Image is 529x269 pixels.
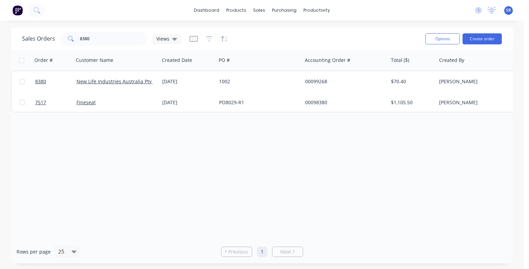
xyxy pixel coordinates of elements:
[219,57,230,64] div: PO #
[250,5,269,15] div: sales
[280,248,291,255] span: Next
[35,99,46,106] span: 7517
[223,5,250,15] div: products
[219,99,295,106] div: PO8029-R1
[439,57,464,64] div: Created By
[35,71,76,92] a: 8380
[391,57,409,64] div: Total ($)
[425,33,460,44] button: Options
[80,32,147,46] input: Search...
[76,78,160,85] a: New Life Industries Australia Pty Ltd
[305,78,382,85] div: 00099268
[463,33,502,44] button: Create order
[269,5,300,15] div: purchasing
[156,35,169,42] span: Views
[162,57,192,64] div: Created Date
[439,99,516,106] div: [PERSON_NAME]
[218,247,306,257] ul: Pagination
[221,248,252,255] a: Previous page
[162,78,214,85] div: [DATE]
[439,78,516,85] div: [PERSON_NAME]
[22,35,55,42] h1: Sales Orders
[12,5,23,15] img: Factory
[219,78,295,85] div: 1002
[300,5,333,15] div: productivity
[34,57,53,64] div: Order #
[190,5,223,15] a: dashboard
[305,57,350,64] div: Accounting Order #
[162,99,214,106] div: [DATE]
[272,248,303,255] a: Next page
[391,99,431,106] div: $1,105.50
[76,99,96,106] a: Fineseat
[391,78,431,85] div: $70.40
[305,99,382,106] div: 00098380
[35,92,76,113] a: 7517
[506,7,511,13] span: SR
[76,57,113,64] div: Customer Name
[35,78,46,85] span: 8380
[257,247,267,257] a: Page 1 is your current page
[17,248,51,255] span: Rows per page
[228,248,248,255] span: Previous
